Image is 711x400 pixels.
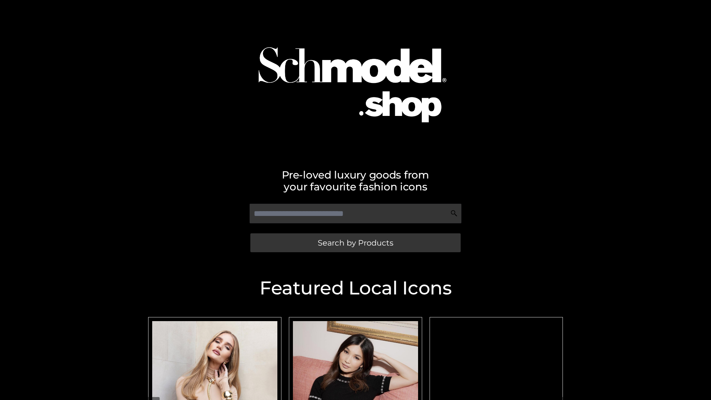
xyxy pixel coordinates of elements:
[318,239,393,247] span: Search by Products
[450,210,458,217] img: Search Icon
[250,233,461,252] a: Search by Products
[144,169,567,193] h2: Pre-loved luxury goods from your favourite fashion icons
[144,279,567,297] h2: Featured Local Icons​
